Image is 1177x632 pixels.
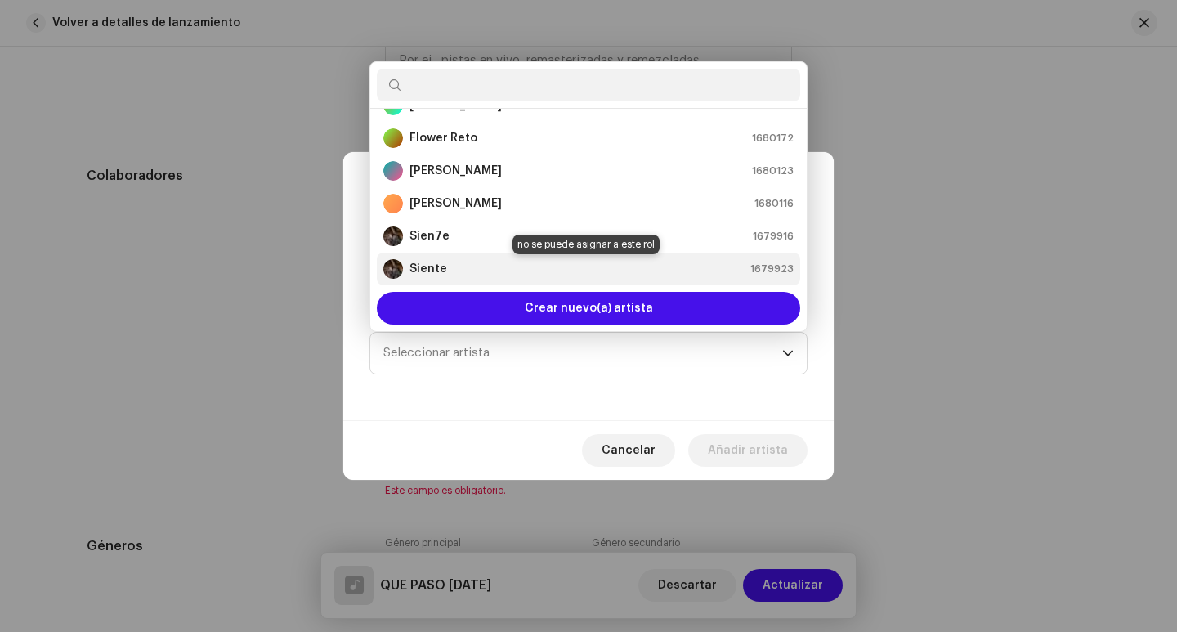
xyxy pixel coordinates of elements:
span: Cancelar [602,434,656,467]
span: 1680123 [752,163,794,179]
span: 1680172 [752,130,794,146]
span: Seleccionar artista [383,333,782,374]
img: ab0d6af2-b927-4578-8a38-c4baf9664ea4 [383,259,403,279]
li: Sien7e [377,220,800,253]
img: 028efb49-6b83-41ea-bdb2-7c99714e0d03 [383,226,403,246]
strong: [PERSON_NAME] [409,195,502,212]
span: 1680116 [754,195,794,212]
li: Siente [377,253,800,285]
div: dropdown trigger [782,333,794,374]
li: Ryler Brown [377,187,800,220]
strong: [PERSON_NAME] [409,163,502,179]
span: Añadir artista [708,434,788,467]
button: Añadir artista [688,434,808,467]
li: Julio Valle [377,155,800,187]
ul: Option List [370,83,807,292]
strong: Flower Reto [409,130,477,146]
strong: Siente [409,261,447,277]
span: Seleccionar artista [383,347,490,359]
strong: Sien7e [409,228,450,244]
span: Crear nuevo(a) artista [525,292,653,325]
button: Cancelar [582,434,675,467]
li: Flower Reto [377,122,800,155]
span: 1679916 [753,228,794,244]
span: 1679923 [750,261,794,277]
